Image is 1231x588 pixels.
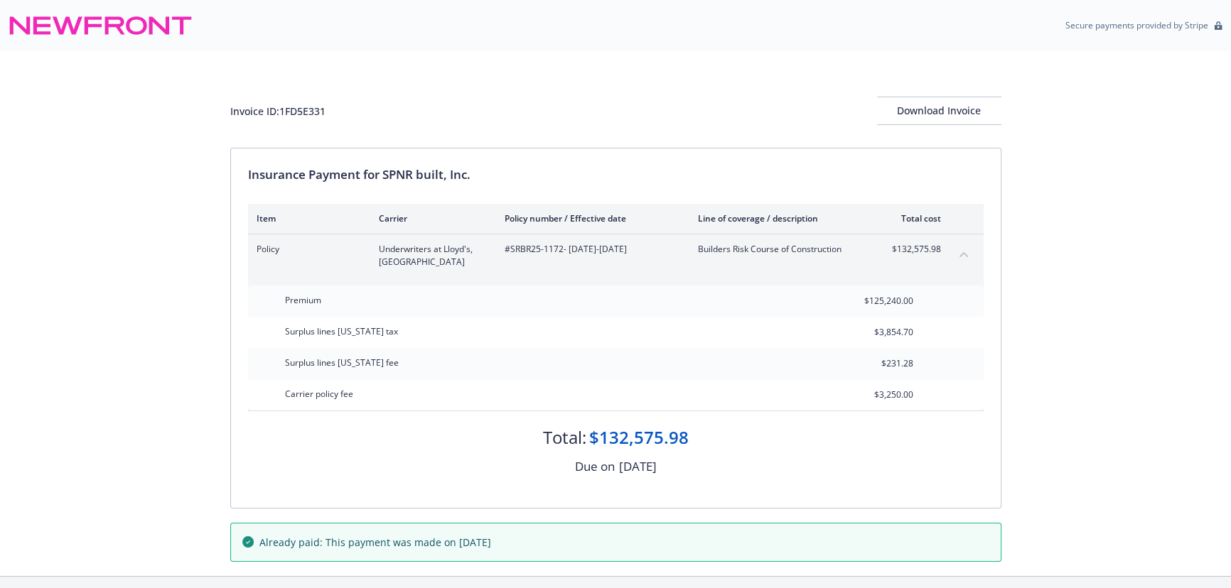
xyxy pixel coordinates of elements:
span: Surplus lines [US_STATE] fee [285,356,399,369]
div: Invoice ID: 1FD5E331 [230,104,326,119]
input: 0.00 [829,290,922,312]
div: [DATE] [619,457,657,476]
span: Surplus lines [US_STATE] tax [285,325,398,337]
span: Underwriters at Lloyd's, [GEOGRAPHIC_DATA] [379,243,482,268]
button: collapse content [952,243,975,266]
div: Due on [575,457,615,476]
div: Policy number / Effective date [505,212,675,224]
span: #SRBR25-1172 - [DATE]-[DATE] [505,243,675,256]
span: Policy [257,243,356,256]
input: 0.00 [829,353,922,374]
div: Insurance Payment for SPNR built, Inc. [248,165,984,184]
div: Carrier [379,212,482,224]
div: $132,575.98 [589,425,689,450]
div: PolicyUnderwriters at Lloyd's, [GEOGRAPHIC_DATA]#SRBR25-1172- [DATE]-[DATE]Builders Risk Course o... [248,234,984,277]
div: Line of coverage / description [698,212,865,224]
span: Builders Risk Course of Construction [698,243,865,256]
div: Total: [543,425,586,450]
button: Download Invoice [877,97,1001,125]
div: Download Invoice [877,97,1001,124]
input: 0.00 [829,322,922,343]
div: Item [257,212,356,224]
div: Total cost [888,212,941,224]
span: Premium [285,294,321,306]
span: $132,575.98 [888,243,941,256]
p: Secure payments provided by Stripe [1065,19,1208,31]
span: Carrier policy fee [285,388,353,400]
input: 0.00 [829,384,922,405]
span: Already paid: This payment was made on [DATE] [259,535,491,550]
